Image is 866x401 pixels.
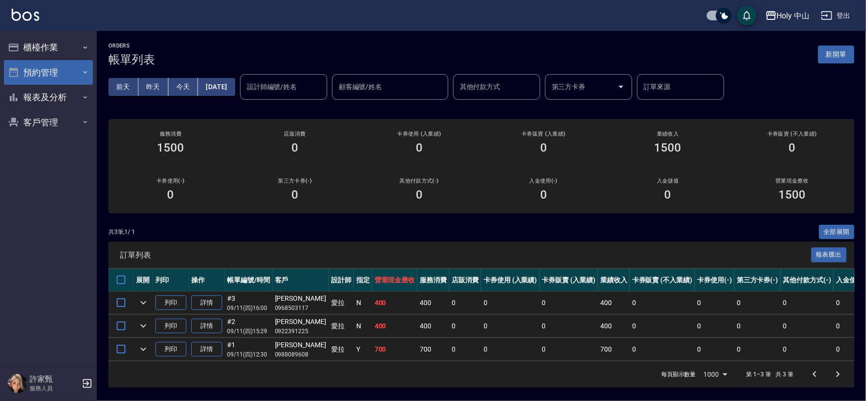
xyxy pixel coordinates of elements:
h2: 第三方卡券(-) [244,178,346,184]
button: expand row [136,342,151,356]
div: [PERSON_NAME] [275,340,326,350]
a: 新開單 [818,49,854,59]
td: 0 [781,338,834,361]
h3: 1500 [157,141,184,154]
td: #2 [225,315,273,338]
td: 0 [540,338,598,361]
td: Y [354,338,372,361]
th: 帳單編號/時間 [225,269,273,292]
td: 0 [695,292,734,314]
h3: 帳單列表 [108,53,155,66]
th: 指定 [354,269,372,292]
div: Holy 中山 [777,10,810,22]
p: 09/11 (四) 15:29 [227,327,270,336]
td: 700 [372,338,418,361]
th: 營業現金應收 [372,269,418,292]
h3: 0 [540,188,547,201]
th: 卡券使用 (入業績) [481,269,540,292]
button: 登出 [817,7,854,25]
h3: 0 [665,188,671,201]
button: save [737,6,757,25]
td: 0 [481,315,540,338]
button: 預約管理 [4,60,93,85]
button: 新開單 [818,46,854,63]
a: 詳情 [191,342,222,357]
td: 400 [417,315,449,338]
div: [PERSON_NAME] [275,317,326,327]
td: 0 [540,315,598,338]
p: 0968503117 [275,304,326,312]
h2: 店販消費 [244,131,346,137]
span: 訂單列表 [120,250,811,260]
button: Open [613,79,629,94]
p: 第 1–3 筆 共 3 筆 [746,370,793,379]
p: 每頁顯示數量 [661,370,696,379]
th: 設計師 [329,269,354,292]
th: 卡券販賣 (不入業績) [630,269,695,292]
td: 0 [630,338,695,361]
th: 客戶 [273,269,329,292]
th: 卡券使用(-) [695,269,734,292]
button: 列印 [155,319,186,334]
td: 0 [449,292,481,314]
img: Person [8,374,27,393]
h3: 0 [789,141,796,154]
td: 0 [695,315,734,338]
td: 愛拉 [329,292,354,314]
h3: 服務消費 [120,131,221,137]
button: 列印 [155,342,186,357]
th: 店販消費 [449,269,481,292]
img: Logo [12,9,39,21]
h3: 0 [416,141,423,154]
button: expand row [136,295,151,310]
h2: 卡券使用(-) [120,178,221,184]
td: 400 [598,292,630,314]
th: 操作 [189,269,225,292]
button: 報表匯出 [811,247,847,262]
button: 昨天 [138,78,168,96]
h2: 其他付款方式(-) [369,178,470,184]
th: 服務消費 [417,269,449,292]
button: 今天 [168,78,198,96]
div: 1000 [700,361,731,387]
button: 客戶管理 [4,110,93,135]
h2: 營業現金應收 [742,178,843,184]
button: Holy 中山 [761,6,814,26]
td: 0 [734,338,781,361]
td: 400 [372,315,418,338]
th: 第三方卡券(-) [734,269,781,292]
button: 前天 [108,78,138,96]
h3: 0 [416,188,423,201]
td: 0 [781,292,834,314]
a: 報表匯出 [811,250,847,259]
td: 0 [449,315,481,338]
h3: 1500 [654,141,682,154]
td: 愛拉 [329,338,354,361]
th: 列印 [153,269,189,292]
h5: 許家甄 [30,374,79,384]
p: 09/11 (四) 16:00 [227,304,270,312]
td: 0 [734,292,781,314]
h2: 業績收入 [617,131,718,137]
th: 業績收入 [598,269,630,292]
p: 服務人員 [30,384,79,393]
td: 0 [481,338,540,361]
td: 0 [781,315,834,338]
td: N [354,292,372,314]
th: 展開 [134,269,153,292]
td: 0 [449,338,481,361]
p: 0988089608 [275,350,326,359]
td: 0 [734,315,781,338]
td: 0 [695,338,734,361]
a: 詳情 [191,295,222,310]
td: 700 [417,338,449,361]
h2: 卡券使用 (入業績) [369,131,470,137]
td: 400 [598,315,630,338]
h2: 卡券販賣 (入業績) [493,131,594,137]
td: N [354,315,372,338]
td: 0 [630,315,695,338]
button: 報表及分析 [4,85,93,110]
td: 700 [598,338,630,361]
p: 09/11 (四) 12:30 [227,350,270,359]
th: 其他付款方式(-) [781,269,834,292]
